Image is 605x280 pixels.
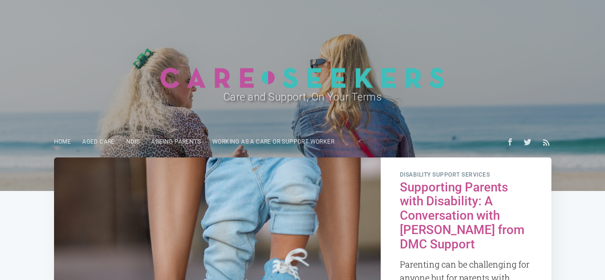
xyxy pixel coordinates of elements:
[207,133,340,151] a: Working as a care or support worker
[400,180,532,252] h2: Supporting Parents with Disability: A Conversation with [PERSON_NAME] from DMC Support
[78,89,527,105] h2: Care and Support, On Your Terms
[121,133,146,151] a: NDIS
[77,133,121,151] a: Aged Care
[400,172,532,179] span: disability support services
[48,133,77,151] a: Home
[160,67,445,89] img: Careseekers
[145,133,207,151] a: Ageing parents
